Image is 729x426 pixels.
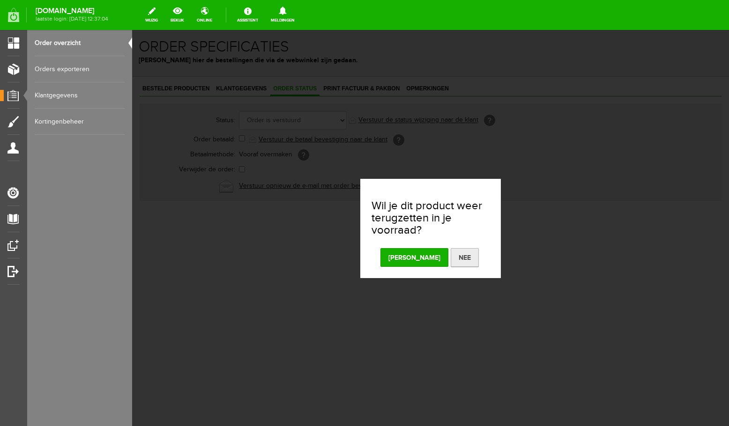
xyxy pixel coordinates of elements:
a: bekijk [165,5,190,25]
span: laatste login: [DATE] 12:37:04 [36,16,108,22]
a: Assistent [231,5,264,25]
a: Klantgegevens [35,82,125,109]
a: Order overzicht [35,30,125,56]
a: Orders exporteren [35,56,125,82]
button: [PERSON_NAME] [248,218,316,237]
a: online [191,5,218,25]
button: Nee [319,218,347,237]
h3: Wil je dit product weer terugzetten in je voorraad? [239,170,357,207]
a: wijzig [140,5,164,25]
a: Meldingen [265,5,300,25]
strong: [DOMAIN_NAME] [36,8,108,14]
a: Kortingenbeheer [35,109,125,135]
